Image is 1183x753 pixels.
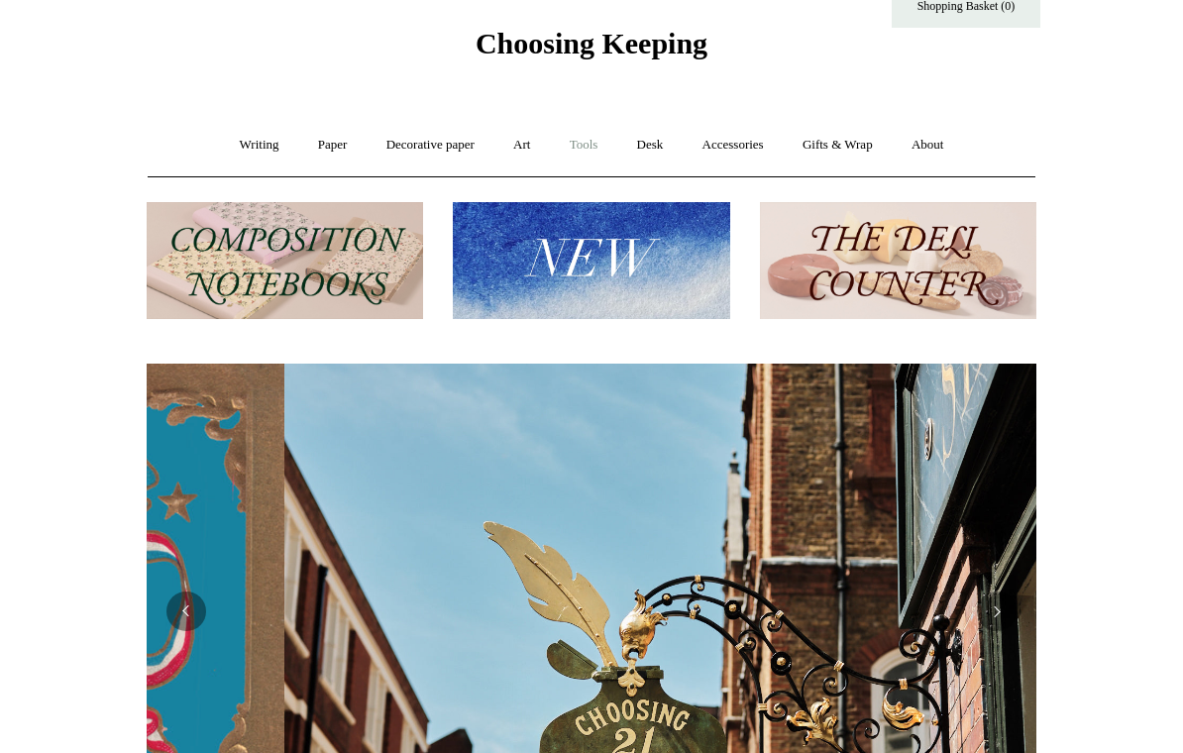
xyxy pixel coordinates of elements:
a: Writing [222,119,297,171]
a: Gifts & Wrap [785,119,891,171]
span: Choosing Keeping [476,27,707,59]
button: Previous [166,592,206,631]
button: Next [977,592,1017,631]
a: Tools [552,119,616,171]
a: Paper [300,119,366,171]
a: Choosing Keeping [476,43,707,56]
a: Accessories [685,119,782,171]
img: New.jpg__PID:f73bdf93-380a-4a35-bcfe-7823039498e1 [453,202,729,320]
a: Desk [619,119,682,171]
a: About [894,119,962,171]
a: Art [495,119,548,171]
img: The Deli Counter [760,202,1036,320]
a: Decorative paper [369,119,492,171]
img: 202302 Composition ledgers.jpg__PID:69722ee6-fa44-49dd-a067-31375e5d54ec [147,202,423,320]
